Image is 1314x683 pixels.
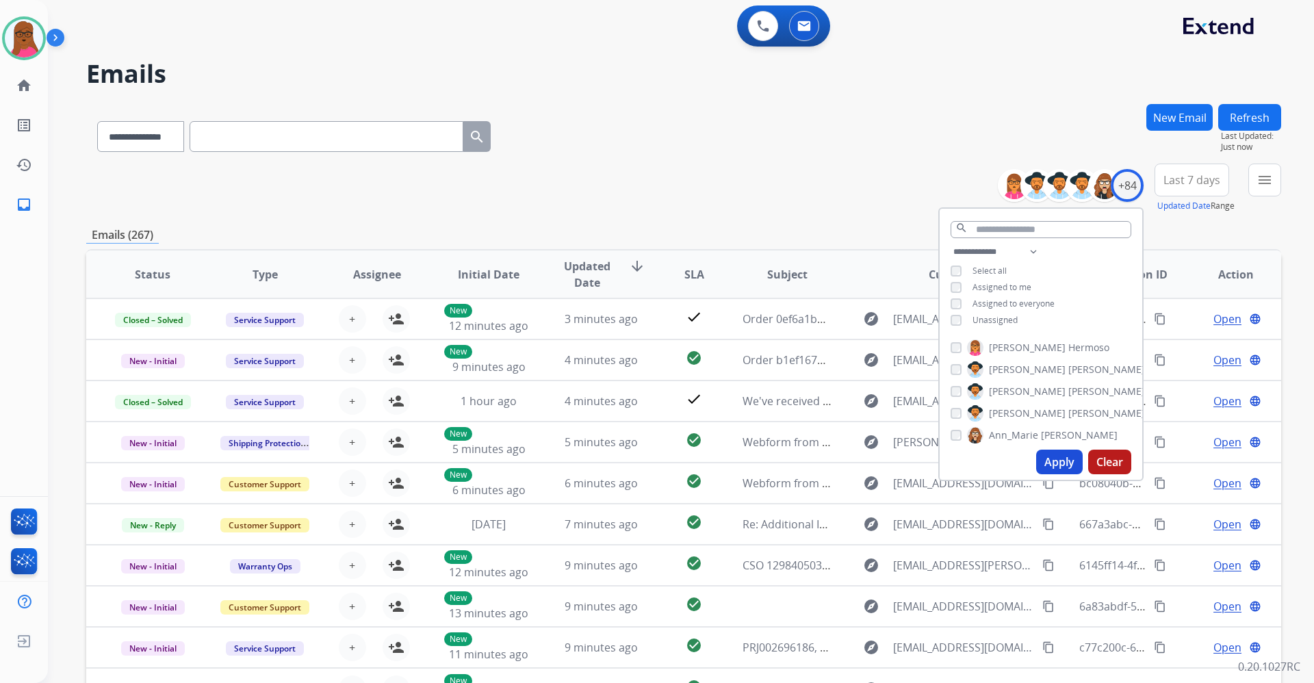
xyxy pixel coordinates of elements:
[556,258,619,291] span: Updated Date
[1213,352,1241,368] span: Open
[349,639,355,656] span: +
[743,311,982,326] span: Order 0ef6a1b4-fee6-49f3-a68e-dcb0bd56a7de
[349,598,355,615] span: +
[1079,599,1285,614] span: 6a83abdf-5dc1-48fe-ad47-ad6a98939fa4
[972,298,1055,309] span: Assigned to everyone
[444,591,472,605] p: New
[565,640,638,655] span: 9 minutes ago
[767,266,808,283] span: Subject
[1213,434,1241,450] span: Open
[686,514,702,530] mat-icon: check_circle
[122,518,184,532] span: New - Reply
[1154,354,1166,366] mat-icon: content_copy
[1068,363,1145,376] span: [PERSON_NAME]
[1249,436,1261,448] mat-icon: language
[469,129,485,145] mat-icon: search
[1079,640,1291,655] span: c77c200c-6440-4e09-ba7b-30d728d13135
[743,558,920,573] span: CSO 1298405035--[PERSON_NAME]
[743,640,979,655] span: PRJ002696186, [PERSON_NAME] 1-8233086179
[686,555,702,571] mat-icon: check_circle
[253,266,278,283] span: Type
[863,516,879,532] mat-icon: explore
[1238,658,1300,675] p: 0.20.1027RC
[1213,393,1241,409] span: Open
[339,428,366,456] button: +
[5,19,43,57] img: avatar
[686,596,702,613] mat-icon: check_circle
[1249,313,1261,325] mat-icon: language
[743,435,1307,450] span: Webform from [PERSON_NAME][EMAIL_ADDRESS][PERSON_NAME][PERSON_NAME][DOMAIN_NAME] on [DATE]
[16,196,32,213] mat-icon: inbox
[863,352,879,368] mat-icon: explore
[1155,164,1229,196] button: Last 7 days
[339,634,366,661] button: +
[893,557,1034,574] span: [EMAIL_ADDRESS][PERSON_NAME][DOMAIN_NAME]
[1154,600,1166,613] mat-icon: content_copy
[1249,600,1261,613] mat-icon: language
[989,407,1066,420] span: [PERSON_NAME]
[135,266,170,283] span: Status
[972,265,1007,276] span: Select all
[989,385,1066,398] span: [PERSON_NAME]
[686,350,702,366] mat-icon: check_circle
[1154,477,1166,489] mat-icon: content_copy
[1249,641,1261,654] mat-icon: language
[565,476,638,491] span: 6 minutes ago
[629,258,645,274] mat-icon: arrow_downward
[339,593,366,620] button: +
[121,436,185,450] span: New - Initial
[1042,641,1055,654] mat-icon: content_copy
[863,639,879,656] mat-icon: explore
[863,434,879,450] mat-icon: explore
[893,393,1034,409] span: [EMAIL_ADDRESS][DOMAIN_NAME]
[388,598,404,615] mat-icon: person_add
[226,354,304,368] span: Service Support
[115,395,191,409] span: Closed – Solved
[684,266,704,283] span: SLA
[220,436,314,450] span: Shipping Protection
[388,434,404,450] mat-icon: person_add
[743,352,970,368] span: Order b1ef167d-b963-4f89-8881-fdfffca7f4ee
[1157,201,1211,211] button: Updated Date
[452,359,526,374] span: 9 minutes ago
[1213,475,1241,491] span: Open
[349,311,355,327] span: +
[353,266,401,283] span: Assignee
[1154,641,1166,654] mat-icon: content_copy
[1036,450,1083,474] button: Apply
[349,557,355,574] span: +
[743,476,1053,491] span: Webform from [EMAIL_ADDRESS][DOMAIN_NAME] on [DATE]
[1213,639,1241,656] span: Open
[1111,169,1144,202] div: +84
[472,517,506,532] span: [DATE]
[86,60,1281,88] h2: Emails
[1163,177,1220,183] span: Last 7 days
[1068,385,1145,398] span: [PERSON_NAME]
[565,599,638,614] span: 9 minutes ago
[565,352,638,368] span: 4 minutes ago
[893,516,1034,532] span: [EMAIL_ADDRESS][DOMAIN_NAME]
[121,559,185,574] span: New - Initial
[1042,477,1055,489] mat-icon: content_copy
[893,598,1034,615] span: [EMAIL_ADDRESS][DOMAIN_NAME]
[1154,436,1166,448] mat-icon: content_copy
[388,393,404,409] mat-icon: person_add
[1154,559,1166,571] mat-icon: content_copy
[339,469,366,497] button: +
[863,393,879,409] mat-icon: explore
[121,354,185,368] span: New - Initial
[686,391,702,407] mat-icon: check
[565,435,638,450] span: 5 minutes ago
[16,77,32,94] mat-icon: home
[893,352,1034,368] span: [EMAIL_ADDRESS][DOMAIN_NAME]
[388,311,404,327] mat-icon: person_add
[565,558,638,573] span: 9 minutes ago
[226,313,304,327] span: Service Support
[1213,311,1241,327] span: Open
[449,647,528,662] span: 11 minutes ago
[226,641,304,656] span: Service Support
[863,311,879,327] mat-icon: explore
[1079,558,1280,573] span: 6145ff14-4f04-4f9a-856d-249370830635
[1221,131,1281,142] span: Last Updated:
[1042,559,1055,571] mat-icon: content_copy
